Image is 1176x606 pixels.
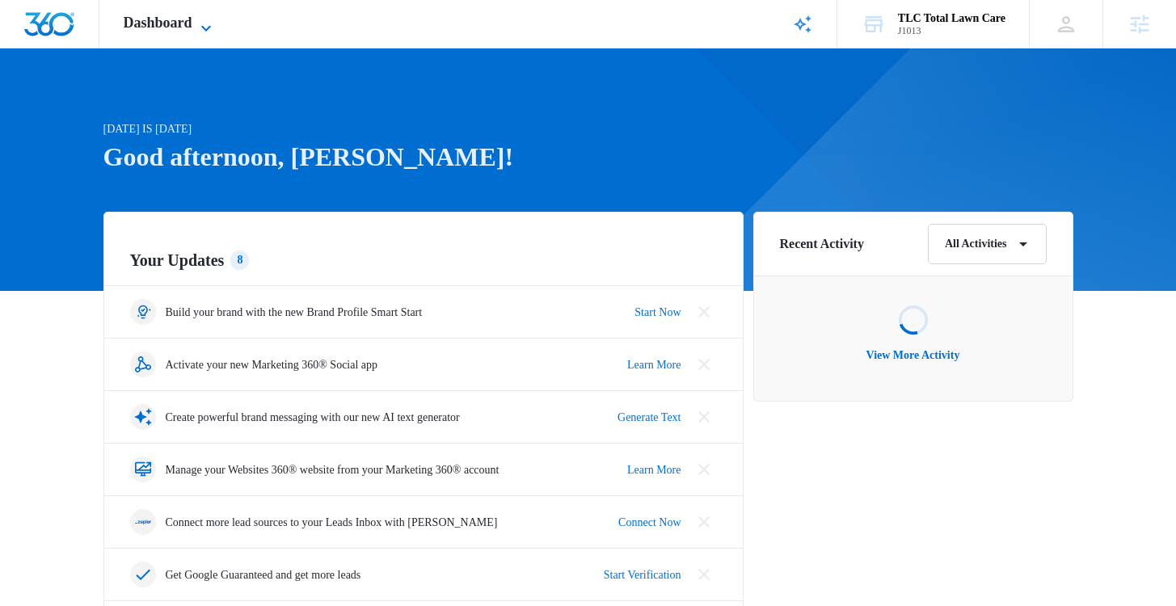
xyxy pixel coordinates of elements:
button: Close [691,562,717,587]
h1: Good afternoon, [PERSON_NAME]! [103,137,744,176]
span: Dashboard [124,15,192,32]
button: Close [691,351,717,377]
button: Close [691,457,717,482]
p: Get Google Guaranteed and get more leads [166,566,361,583]
h6: Recent Activity [780,234,864,254]
div: account name [898,12,1005,25]
a: Start Now [634,304,681,321]
button: All Activities [928,224,1047,264]
button: View More Activity [850,336,976,375]
a: Start Verification [604,566,681,583]
a: Learn More [627,356,681,373]
button: Close [691,509,717,535]
p: [DATE] is [DATE] [103,120,744,137]
div: account id [898,25,1005,36]
a: Connect Now [618,514,681,531]
a: Learn More [627,461,681,478]
button: Close [691,299,717,325]
p: Manage your Websites 360® website from your Marketing 360® account [166,461,499,478]
p: Create powerful brand messaging with our new AI text generator [166,409,460,426]
p: Connect more lead sources to your Leads Inbox with [PERSON_NAME] [166,514,498,531]
p: Build your brand with the new Brand Profile Smart Start [166,304,423,321]
div: 8 [230,250,249,270]
h2: Your Updates [130,248,717,272]
p: Activate your new Marketing 360® Social app [166,356,378,373]
a: Generate Text [618,409,681,426]
button: Close [691,404,717,430]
